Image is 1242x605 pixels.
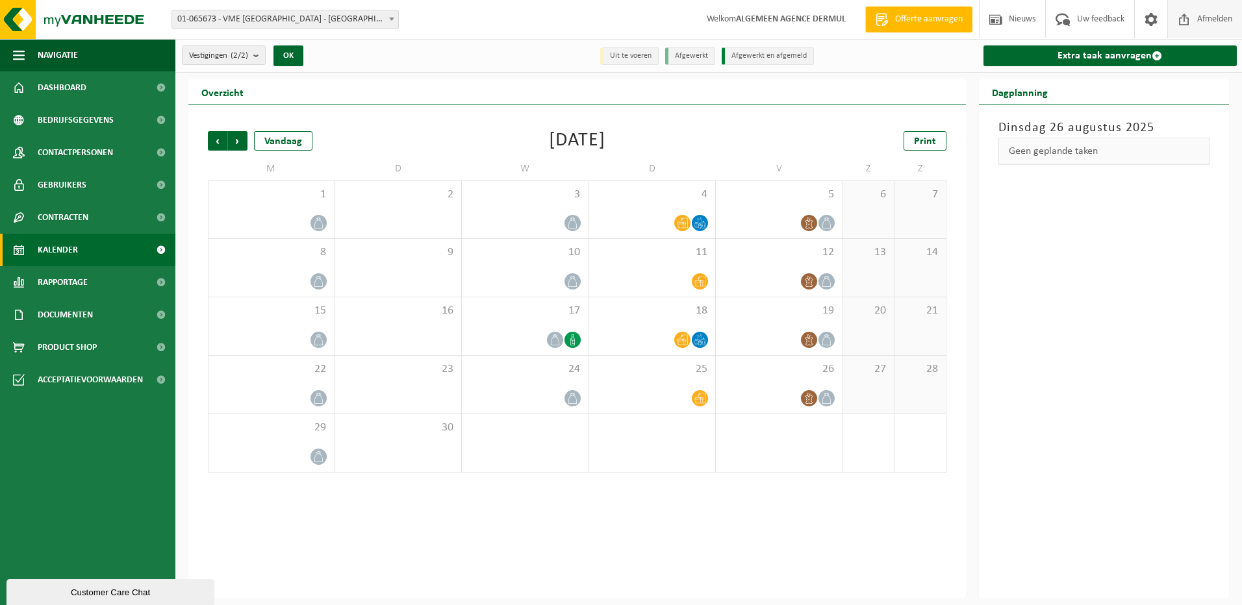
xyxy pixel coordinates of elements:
span: 23 [341,362,454,377]
count: (2/2) [231,51,248,60]
span: Volgende [228,131,247,151]
td: D [589,157,715,180]
td: Z [894,157,946,180]
span: 19 [722,304,835,318]
span: 16 [341,304,454,318]
span: Offerte aanvragen [892,13,966,26]
span: Dashboard [38,71,86,104]
span: Rapportage [38,266,88,299]
span: 29 [215,421,327,435]
a: Print [904,131,946,151]
span: 15 [215,304,327,318]
span: Documenten [38,299,93,331]
span: 27 [849,362,887,377]
span: Navigatie [38,39,78,71]
h2: Dagplanning [979,79,1061,105]
span: 18 [595,304,708,318]
td: W [462,157,589,180]
span: 24 [468,362,581,377]
span: 10 [468,245,581,260]
span: 4 [595,188,708,202]
td: Z [843,157,894,180]
span: 22 [215,362,327,377]
span: Vorige [208,131,227,151]
span: Vestigingen [189,46,248,66]
span: Contactpersonen [38,136,113,169]
li: Uit te voeren [600,47,659,65]
span: Contracten [38,201,88,234]
span: 6 [849,188,887,202]
li: Afgewerkt en afgemeld [722,47,814,65]
div: [DATE] [549,131,605,151]
span: Product Shop [38,331,97,364]
td: M [208,157,335,180]
span: Acceptatievoorwaarden [38,364,143,396]
h3: Dinsdag 26 augustus 2025 [998,118,1210,138]
span: 20 [849,304,887,318]
span: 25 [595,362,708,377]
span: 11 [595,245,708,260]
button: OK [273,45,303,66]
strong: ALGEMEEN AGENCE DERMUL [736,14,846,24]
a: Offerte aanvragen [865,6,972,32]
button: Vestigingen(2/2) [182,45,266,65]
span: 9 [341,245,454,260]
span: Bedrijfsgegevens [38,104,114,136]
td: V [716,157,843,180]
a: Extra taak aanvragen [983,45,1237,66]
span: 14 [901,245,939,260]
span: 30 [341,421,454,435]
span: Gebruikers [38,169,86,201]
span: 7 [901,188,939,202]
span: 5 [722,188,835,202]
span: 2 [341,188,454,202]
td: D [335,157,461,180]
span: 8 [215,245,327,260]
span: Print [914,136,936,147]
iframe: chat widget [6,576,217,605]
span: 13 [849,245,887,260]
div: Vandaag [254,131,312,151]
span: 28 [901,362,939,377]
span: 17 [468,304,581,318]
span: 12 [722,245,835,260]
h2: Overzicht [188,79,257,105]
li: Afgewerkt [665,47,715,65]
span: 1 [215,188,327,202]
span: 26 [722,362,835,377]
span: Kalender [38,234,78,266]
div: Geen geplande taken [998,138,1210,165]
span: 21 [901,304,939,318]
span: 01-065673 - VME NIEUW HELMOND - OOSTENDE [172,10,398,29]
span: 01-065673 - VME NIEUW HELMOND - OOSTENDE [171,10,399,29]
span: 3 [468,188,581,202]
